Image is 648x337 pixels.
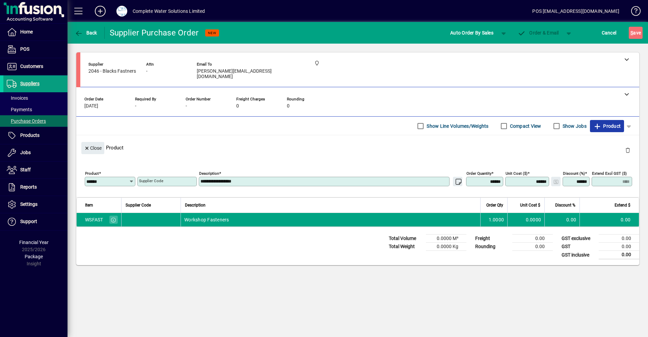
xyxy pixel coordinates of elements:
button: Delete [620,142,636,158]
span: Discount % [555,201,575,209]
a: Products [3,127,67,144]
button: Order & Email [514,27,562,39]
span: ave [630,27,641,38]
span: Customers [20,64,43,69]
td: Total Volume [385,235,426,243]
td: 0.0000 [507,213,544,226]
div: WSFAST [85,216,103,223]
span: Auto Order By Sales [450,27,493,38]
span: NEW [208,31,216,35]
span: Jobs [20,150,31,155]
td: Rounding [472,243,512,251]
button: Product [590,120,624,132]
span: 0 [236,103,239,109]
button: Cancel [600,27,618,39]
span: Extend $ [615,201,630,209]
span: - [186,103,187,109]
td: 0.0000 Kg [426,243,466,251]
app-page-header-button: Back [67,27,105,39]
a: POS [3,41,67,58]
span: Suppliers [20,81,39,86]
a: Payments [3,104,67,115]
div: Supplier Purchase Order [110,27,199,38]
mat-label: Discount (%) [563,171,585,176]
label: Show Line Volumes/Weights [425,123,488,129]
app-page-header-button: Close [80,145,106,151]
button: Profile [111,5,133,17]
mat-label: Unit Cost ($) [506,171,528,176]
span: Settings [20,201,37,207]
span: Financial Year [19,240,49,245]
span: 2046 - Blacks Fastners [88,69,136,74]
a: Customers [3,58,67,75]
span: Purchase Orders [7,118,46,124]
td: 0.0000 M³ [426,235,466,243]
span: S [630,30,633,35]
a: Jobs [3,144,67,161]
a: Home [3,24,67,41]
td: 0.00 [599,251,639,259]
app-page-header-button: Delete [620,147,636,153]
a: Reports [3,179,67,196]
span: - [146,69,147,74]
span: Unit Cost $ [520,201,540,209]
span: Invoices [7,95,28,101]
span: Reports [20,184,37,190]
span: Back [75,30,97,35]
span: [PERSON_NAME][EMAIL_ADDRESS][DOMAIN_NAME] [197,69,298,79]
span: Home [20,29,33,34]
a: Knowledge Base [626,1,640,23]
label: Compact View [509,123,541,129]
td: 0.00 [599,243,639,251]
button: Save [629,27,643,39]
td: 0.00 [512,243,553,251]
mat-label: Extend excl GST ($) [592,171,627,176]
button: Back [73,27,99,39]
td: 0.00 [579,213,639,226]
span: Payments [7,107,32,112]
span: Order Qty [486,201,503,209]
span: Package [25,254,43,259]
td: GST inclusive [558,251,599,259]
a: Invoices [3,92,67,104]
span: Support [20,219,37,224]
span: Item [85,201,93,209]
td: GST exclusive [558,235,599,243]
label: Show Jobs [561,123,587,129]
button: Add [89,5,111,17]
mat-label: Product [85,171,99,176]
span: - [135,103,136,109]
span: Cancel [602,27,617,38]
div: Complete Water Solutions Limited [133,6,205,17]
span: Products [20,133,39,138]
span: [DATE] [84,103,98,109]
span: Order & Email [518,30,559,35]
td: 0.00 [512,235,553,243]
a: Support [3,213,67,230]
td: 0.00 [544,213,579,226]
div: Product [76,135,639,160]
span: Close [84,143,102,154]
a: Staff [3,162,67,178]
mat-label: Description [199,171,219,176]
span: Product [593,121,621,131]
span: Supplier Code [126,201,151,209]
button: Close [81,142,104,154]
a: Purchase Orders [3,115,67,127]
span: 0 [287,103,290,109]
span: POS [20,46,29,52]
div: POS [EMAIL_ADDRESS][DOMAIN_NAME] [532,6,619,17]
a: Settings [3,196,67,213]
span: Staff [20,167,31,172]
button: Auto Order By Sales [447,27,497,39]
td: GST [558,243,599,251]
mat-label: Supplier Code [139,178,163,183]
span: Description [185,201,206,209]
td: Total Weight [385,243,426,251]
td: Freight [472,235,512,243]
span: Workshop Fasteners [184,216,229,223]
td: 1.0000 [480,213,507,226]
td: 0.00 [599,235,639,243]
mat-label: Order Quantity [466,171,491,176]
